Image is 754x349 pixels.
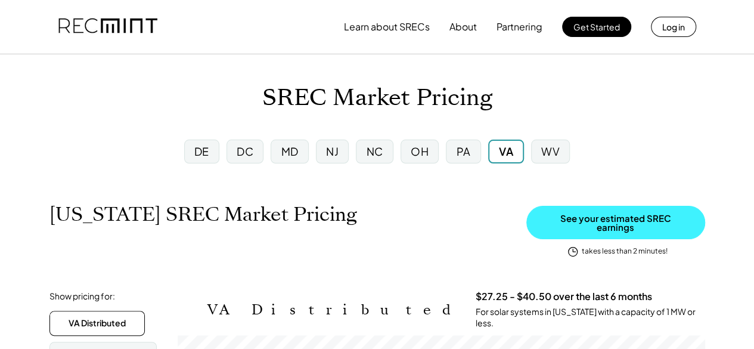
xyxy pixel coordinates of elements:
div: DE [194,144,209,159]
div: For solar systems in [US_STATE] with a capacity of 1 MW or less. [476,306,705,329]
button: Learn about SRECs [344,15,430,39]
h1: [US_STATE] SREC Market Pricing [49,203,357,226]
div: PA [456,144,470,159]
div: VA [499,144,513,159]
button: See your estimated SREC earnings [526,206,705,239]
div: WV [541,144,560,159]
div: DC [237,144,253,159]
h3: $27.25 - $40.50 over the last 6 months [476,291,652,303]
div: NJ [326,144,339,159]
div: takes less than 2 minutes! [582,246,668,257]
img: recmint-logotype%403x.png [58,7,157,47]
div: VA Distributed [69,317,126,329]
div: MD [281,144,299,159]
h2: VA Distributed [207,301,458,319]
button: Partnering [497,15,542,39]
button: Get Started [562,17,631,37]
div: Show pricing for: [49,291,115,302]
button: Log in [651,17,696,37]
button: About [449,15,477,39]
h1: SREC Market Pricing [262,84,492,112]
div: OH [411,144,429,159]
div: NC [366,144,383,159]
